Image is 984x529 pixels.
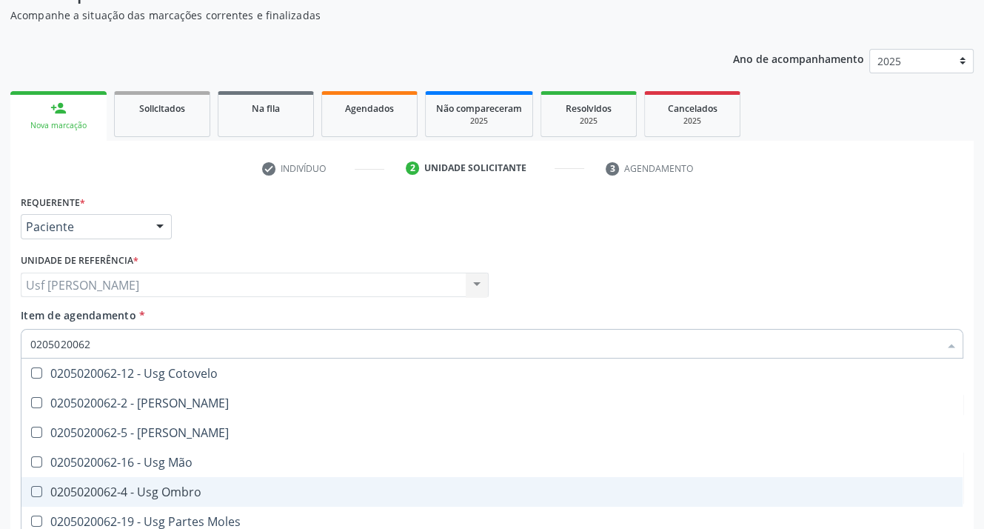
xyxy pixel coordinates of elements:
div: Nova marcação [21,120,96,131]
span: Paciente [26,219,141,234]
p: Ano de acompanhamento [733,49,864,67]
div: 2025 [552,116,626,127]
div: 0205020062-16 - Usg Mão [30,456,954,468]
label: Requerente [21,191,85,214]
span: Não compareceram [436,102,522,115]
span: Solicitados [139,102,185,115]
div: 0205020062-5 - [PERSON_NAME] [30,427,954,439]
span: Cancelados [668,102,717,115]
div: 2025 [655,116,729,127]
div: 0205020062-12 - Usg Cotovelo [30,367,954,379]
div: person_add [50,100,67,116]
span: Item de agendamento [21,308,136,322]
span: Na fila [252,102,280,115]
div: 2 [406,162,419,175]
p: Acompanhe a situação das marcações correntes e finalizadas [10,7,685,23]
div: Unidade solicitante [424,162,526,175]
div: 0205020062-2 - [PERSON_NAME] [30,397,954,409]
div: 0205020062-19 - Usg Partes Moles [30,516,954,528]
div: 2025 [436,116,522,127]
input: Buscar por procedimentos [30,329,939,359]
label: Unidade de referência [21,250,138,273]
span: Agendados [345,102,394,115]
div: 0205020062-4 - Usg Ombro [30,486,954,498]
span: Resolvidos [566,102,612,115]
